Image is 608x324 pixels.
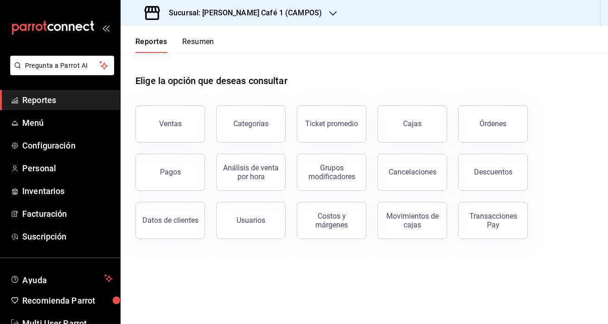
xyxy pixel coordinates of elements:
button: Órdenes [458,105,528,143]
button: Pregunta a Parrot AI [10,56,114,75]
button: Grupos modificadores [297,154,366,191]
button: Movimientos de cajas [378,202,447,239]
div: Costos y márgenes [303,212,360,229]
div: Usuarios [237,216,265,225]
span: Reportes [22,94,113,106]
button: Categorías [216,105,286,143]
button: Transacciones Pay [458,202,528,239]
button: Resumen [182,37,214,53]
button: Ticket promedio [297,105,366,143]
button: open_drawer_menu [102,24,109,32]
span: Menú [22,117,113,129]
div: Cajas [403,119,422,128]
div: Análisis de venta por hora [222,163,280,181]
button: Usuarios [216,202,286,239]
button: Análisis de venta por hora [216,154,286,191]
div: Descuentos [474,168,512,176]
span: Ayuda [22,273,101,284]
div: Categorías [233,119,269,128]
div: Movimientos de cajas [384,212,441,229]
span: Personal [22,162,113,175]
button: Cajas [378,105,447,143]
div: Órdenes [480,119,506,128]
div: Ventas [159,119,182,128]
h1: Elige la opción que deseas consultar [135,74,288,88]
span: Configuración [22,139,113,152]
button: Ventas [135,105,205,143]
span: Recomienda Parrot [22,294,113,307]
div: Pagos [160,168,181,176]
div: Cancelaciones [389,168,436,176]
div: Datos de clientes [142,216,198,225]
div: Ticket promedio [305,119,358,128]
button: Cancelaciones [378,154,447,191]
button: Pagos [135,154,205,191]
a: Pregunta a Parrot AI [6,67,114,77]
button: Descuentos [458,154,528,191]
div: Grupos modificadores [303,163,360,181]
button: Datos de clientes [135,202,205,239]
button: Reportes [135,37,167,53]
span: Facturación [22,207,113,220]
h3: Sucursal: [PERSON_NAME] Café 1 (CAMPOS) [161,7,322,19]
div: Transacciones Pay [464,212,522,229]
span: Pregunta a Parrot AI [25,61,100,71]
button: Costos y márgenes [297,202,366,239]
div: navigation tabs [135,37,214,53]
span: Suscripción [22,230,113,243]
span: Inventarios [22,185,113,197]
